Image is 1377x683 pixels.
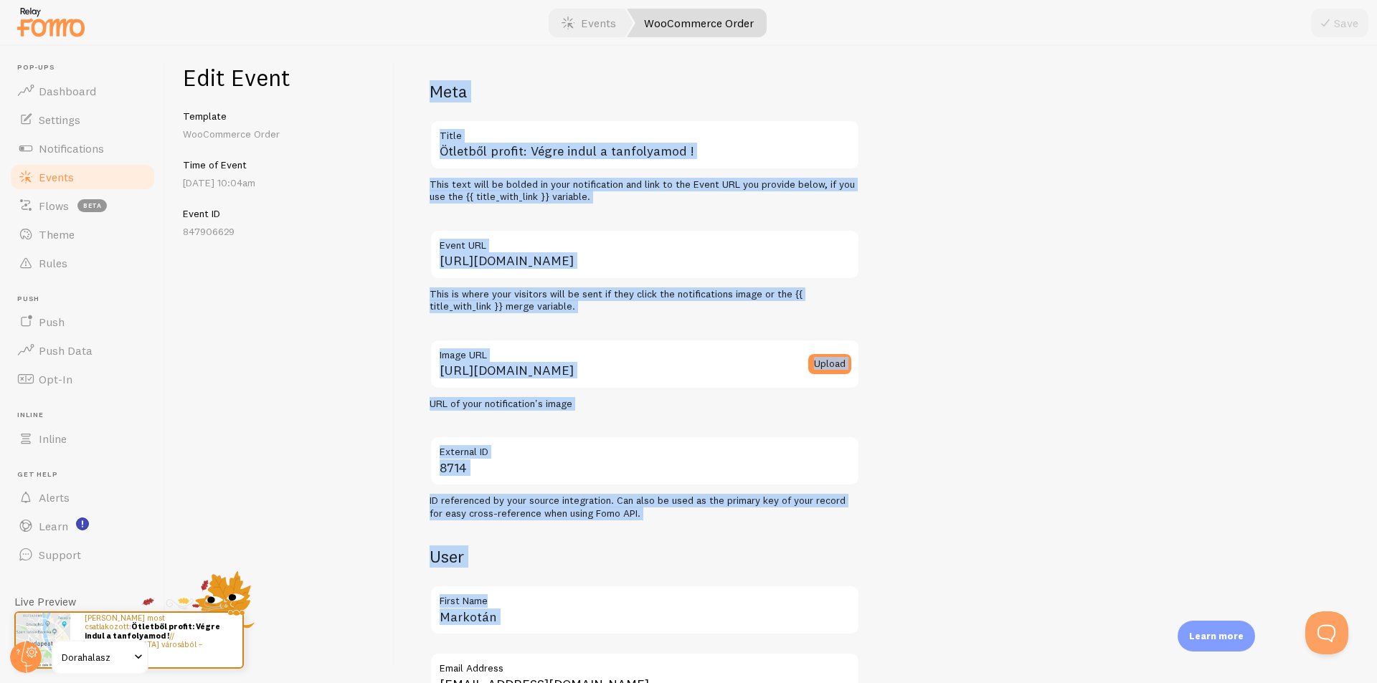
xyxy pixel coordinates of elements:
h5: Template [183,110,377,123]
h5: Time of Event [183,158,377,171]
span: Push Data [39,343,93,358]
span: Settings [39,113,80,127]
span: Rules [39,256,67,270]
span: Learn [39,519,68,533]
h5: Event ID [183,207,377,220]
h2: User [430,545,860,568]
img: fomo-relay-logo-orange.svg [15,4,87,40]
h2: Meta [430,80,860,102]
span: Dashboard [39,84,96,98]
span: Push [39,315,65,329]
a: Alerts [9,483,156,512]
span: Pop-ups [17,63,156,72]
div: This is where your visitors will be sent if they click the notifications image or the {{ title_wi... [430,288,860,313]
span: Inline [17,411,156,420]
span: Flows [39,199,69,213]
p: 847906629 [183,224,377,239]
span: Inline [39,431,67,446]
div: Learn more [1178,621,1255,651]
a: Push [9,307,156,336]
h1: Edit Event [183,63,377,92]
div: ID referenced by your source integration. Can also be used as the primary key of your record for ... [430,495,860,520]
a: Support [9,540,156,569]
span: Theme [39,227,75,242]
label: First Name [430,585,860,609]
svg: <p>Watch New Feature Tutorials!</p> [76,517,89,530]
a: Push Data [9,336,156,365]
button: Upload [808,354,851,374]
label: Image URL [430,339,860,363]
a: Theme [9,220,156,249]
label: Event URL [430,229,860,254]
span: Events [39,170,74,184]
a: Dorahalasz [52,640,148,674]
a: Settings [9,105,156,134]
iframe: Help Scout Beacon - Open [1305,611,1348,654]
span: beta [77,199,107,212]
span: Alerts [39,490,70,505]
span: Push [17,295,156,304]
a: Notifications [9,134,156,163]
label: Email Address [430,652,860,677]
label: External ID [430,436,860,460]
a: Rules [9,249,156,277]
span: Get Help [17,470,156,479]
span: Support [39,548,81,562]
div: This text will be bolded in your notification and link to the Event URL you provide below, if you... [430,178,860,204]
p: [DATE] 10:04am [183,176,377,190]
a: Inline [9,424,156,453]
span: Notifications [39,141,104,156]
p: Learn more [1189,629,1244,643]
a: Learn [9,512,156,540]
a: Opt-In [9,365,156,393]
span: Opt-In [39,372,72,386]
span: Dorahalasz [62,649,130,666]
label: Title [430,120,860,144]
div: URL of your notification's image [430,398,860,411]
a: Events [9,163,156,191]
a: Flows beta [9,191,156,220]
p: WooCommerce Order [183,127,377,141]
a: Dashboard [9,77,156,105]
